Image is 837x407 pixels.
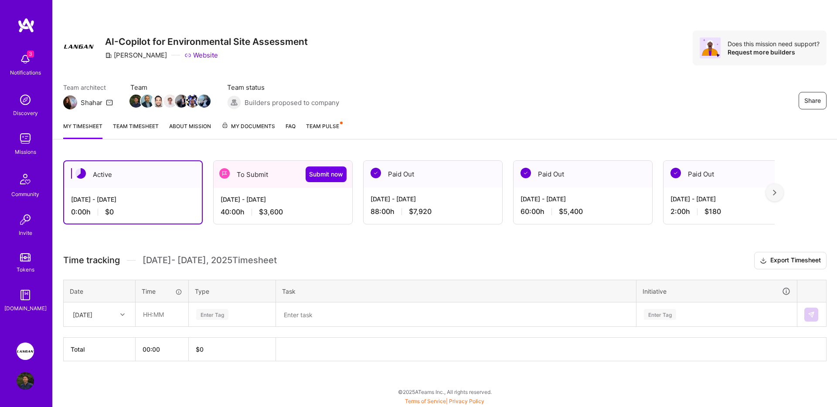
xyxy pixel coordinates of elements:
[189,280,276,302] th: Type
[773,190,776,196] img: right
[409,207,432,216] span: $7,920
[405,398,484,404] span: |
[17,91,34,109] img: discovery
[521,207,645,216] div: 60:00 h
[214,161,352,188] div: To Submit
[17,343,34,360] img: Langan: AI-Copilot for Environmental Site Assessment
[17,286,34,304] img: guide book
[186,95,199,108] img: Team Member Avatar
[221,122,275,131] span: My Documents
[643,286,791,296] div: Initiative
[309,170,343,179] span: Submit now
[670,194,795,203] div: [DATE] - [DATE]
[63,255,120,266] span: Time tracking
[804,96,821,105] span: Share
[196,308,228,321] div: Enter Tag
[105,207,114,217] span: $0
[136,338,189,361] th: 00:00
[754,252,827,269] button: Export Timesheet
[10,68,41,77] div: Notifications
[521,194,645,203] div: [DATE] - [DATE]
[71,207,195,217] div: 0:00 h
[153,94,164,109] a: Team Member Avatar
[130,94,142,109] a: Team Member Avatar
[286,122,296,139] a: FAQ
[63,122,102,139] a: My timesheet
[11,190,39,199] div: Community
[105,51,167,60] div: [PERSON_NAME]
[143,255,277,266] span: [DATE] - [DATE] , 2025 Timesheet
[187,94,198,109] a: Team Member Avatar
[221,195,345,204] div: [DATE] - [DATE]
[227,83,339,92] span: Team status
[728,48,820,56] div: Request more builders
[15,147,36,156] div: Missions
[364,161,502,187] div: Paid Out
[130,83,210,92] span: Team
[14,343,36,360] a: Langan: AI-Copilot for Environmental Site Assessment
[559,207,583,216] span: $5,400
[27,51,34,58] span: 3
[64,280,136,302] th: Date
[17,265,34,274] div: Tokens
[75,168,86,179] img: Active
[371,168,381,178] img: Paid Out
[704,207,721,216] span: $180
[276,280,636,302] th: Task
[405,398,446,404] a: Terms of Service
[259,207,283,217] span: $3,600
[136,303,188,326] input: HH:MM
[371,207,495,216] div: 88:00 h
[371,194,495,203] div: [DATE] - [DATE]
[670,168,681,178] img: Paid Out
[19,228,32,237] div: Invite
[700,37,721,58] img: Avatar
[63,31,95,62] img: Company Logo
[17,130,34,147] img: teamwork
[799,92,827,109] button: Share
[306,166,347,182] button: Submit now
[670,207,795,216] div: 2:00 h
[63,83,113,92] span: Team architect
[196,346,204,353] span: $ 0
[71,195,195,204] div: [DATE] - [DATE]
[14,372,36,390] a: User Avatar
[663,161,802,187] div: Paid Out
[73,310,92,319] div: [DATE]
[64,338,136,361] th: Total
[176,94,187,109] a: Team Member Avatar
[197,95,211,108] img: Team Member Avatar
[521,168,531,178] img: Paid Out
[221,207,345,217] div: 40:00 h
[644,308,676,321] div: Enter Tag
[169,122,211,139] a: About Mission
[306,123,339,129] span: Team Pulse
[221,122,275,139] a: My Documents
[175,95,188,108] img: Team Member Avatar
[15,169,36,190] img: Community
[728,40,820,48] div: Does this mission need support?
[198,94,210,109] a: Team Member Avatar
[142,94,153,109] a: Team Member Avatar
[164,94,176,109] a: Team Member Avatar
[105,36,308,47] h3: AI-Copilot for Environmental Site Assessment
[113,122,159,139] a: Team timesheet
[4,304,47,313] div: [DOMAIN_NAME]
[449,398,484,404] a: Privacy Policy
[17,372,34,390] img: User Avatar
[120,312,125,317] i: icon Chevron
[13,109,38,118] div: Discovery
[219,168,230,179] img: To Submit
[141,95,154,108] img: Team Member Avatar
[20,253,31,261] img: tokens
[227,95,241,109] img: Builders proposed to company
[129,95,143,108] img: Team Member Avatar
[17,51,34,68] img: bell
[306,122,342,139] a: Team Pulse
[152,95,165,108] img: Team Member Avatar
[184,51,218,60] a: Website
[142,287,182,296] div: Time
[105,52,112,59] i: icon CompanyGray
[52,381,837,403] div: © 2025 ATeams Inc., All rights reserved.
[17,17,35,33] img: logo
